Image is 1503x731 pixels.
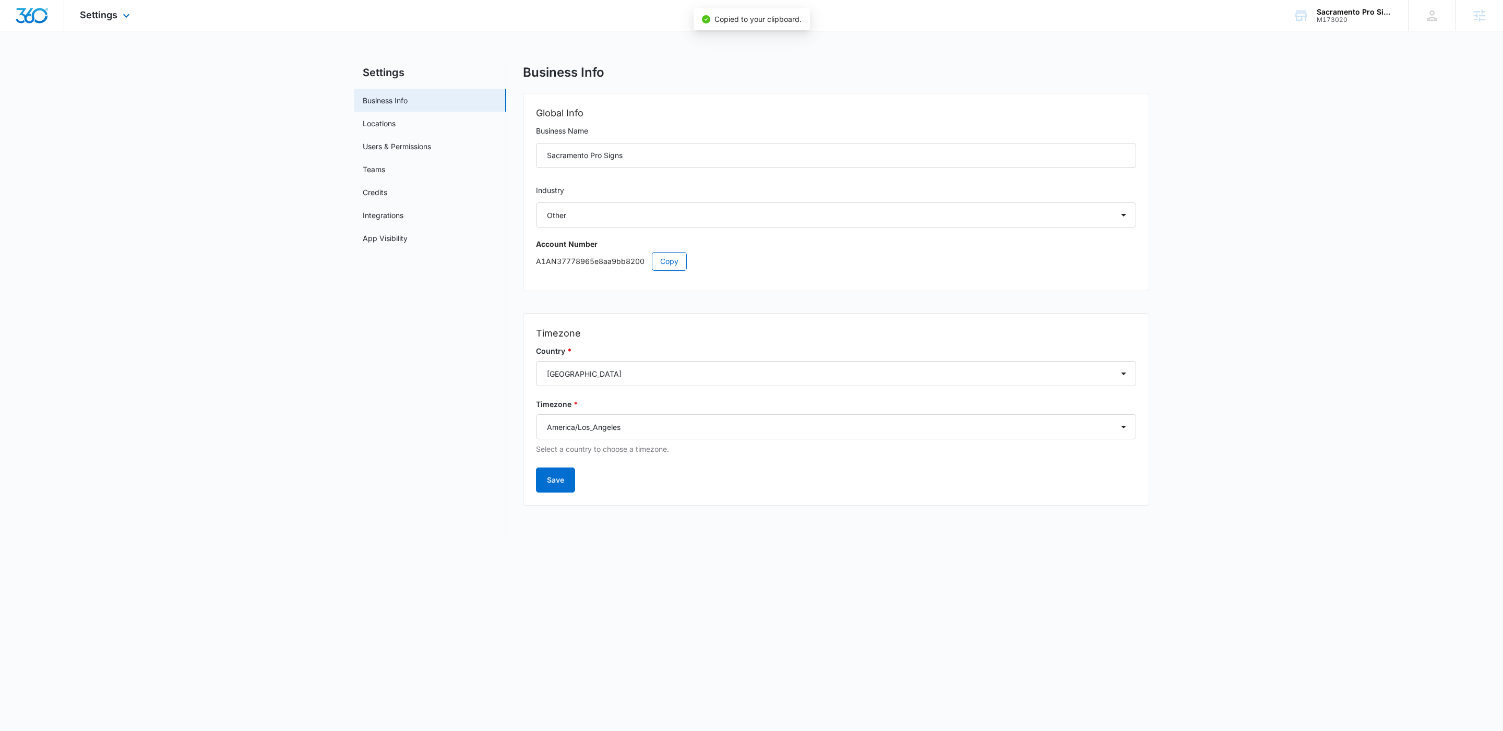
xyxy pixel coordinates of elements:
button: Save [536,468,575,493]
h2: Settings [354,65,506,80]
a: Locations [363,118,396,129]
label: Industry [536,185,1136,196]
a: Teams [363,164,385,175]
a: Users & Permissions [363,141,431,152]
a: App Visibility [363,233,408,244]
span: Copy [660,256,678,267]
h2: Global Info [536,106,1136,121]
p: Select a country to choose a timezone. [536,444,1136,455]
h2: Timezone [536,326,1136,341]
div: account name [1317,8,1393,16]
button: Copy [652,252,687,271]
p: A1AN37778965e8aa9bb8200 [536,252,1136,271]
div: account id [1317,16,1393,23]
a: Business Info [363,95,408,106]
label: Timezone [536,399,1136,410]
span: check-circle [702,15,710,23]
span: Settings [80,9,117,20]
a: Credits [363,187,387,198]
h1: Business Info [523,65,604,80]
a: Integrations [363,210,403,221]
strong: Account Number [536,239,598,248]
label: Country [536,345,1136,357]
span: Copied to your clipboard. [714,15,802,23]
label: Business Name [536,125,1136,137]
